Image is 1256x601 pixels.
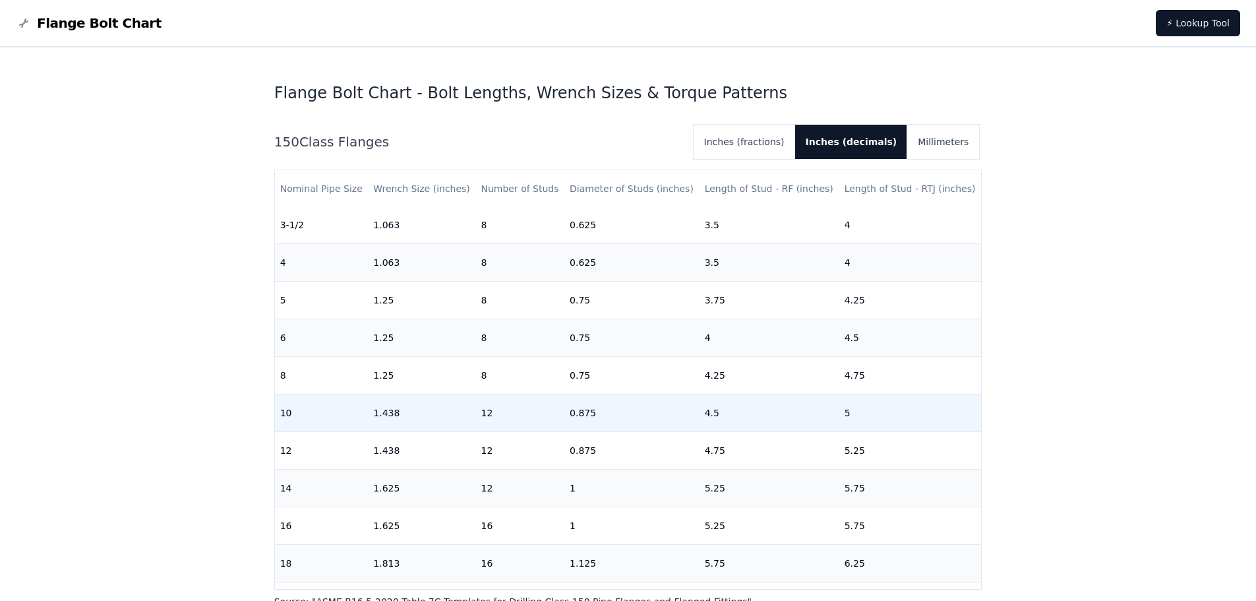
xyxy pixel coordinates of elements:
td: 8 [275,357,369,395]
th: Length of Stud - RF (inches) [700,170,839,208]
td: 0.625 [564,206,700,244]
button: Inches (fractions) [694,125,795,159]
td: 16 [275,507,369,545]
td: 8 [475,357,564,395]
td: 14 [275,470,369,507]
td: 12 [475,432,564,470]
td: 1.25 [368,357,475,395]
td: 4 [275,244,369,282]
img: Flange Bolt Chart Logo [16,15,32,31]
td: 12 [275,432,369,470]
td: 3.75 [700,282,839,319]
th: Length of Stud - RTJ (inches) [839,170,982,208]
td: 8 [475,319,564,357]
h1: Flange Bolt Chart - Bolt Lengths, Wrench Sizes & Torque Patterns [274,82,982,104]
td: 4 [839,206,982,244]
td: 4.5 [700,395,839,432]
td: 1.625 [368,470,475,507]
td: 5.25 [839,432,982,470]
td: 5 [839,395,982,432]
td: 3.5 [700,244,839,282]
td: 5.25 [700,470,839,507]
a: ⚡ Lookup Tool [1156,10,1240,36]
td: 4.25 [700,357,839,395]
td: 18 [275,545,369,583]
td: 1.063 [368,244,475,282]
td: 1.25 [368,282,475,319]
td: 6 [275,319,369,357]
td: 16 [475,545,564,583]
td: 10 [275,395,369,432]
td: 6.25 [839,545,982,583]
td: 8 [475,282,564,319]
td: 4.75 [700,432,839,470]
td: 1 [564,470,700,507]
td: 0.75 [564,357,700,395]
td: 12 [475,470,564,507]
span: Flange Bolt Chart [37,14,162,32]
td: 12 [475,395,564,432]
button: Inches (decimals) [795,125,908,159]
td: 5 [275,282,369,319]
td: 4 [700,319,839,357]
td: 4.75 [839,357,982,395]
td: 5.75 [839,507,982,545]
h2: 150 Class Flanges [274,133,683,151]
td: 1.438 [368,432,475,470]
td: 4.5 [839,319,982,357]
td: 5.75 [700,545,839,583]
td: 5.75 [839,470,982,507]
td: 1 [564,507,700,545]
td: 4 [839,244,982,282]
td: 1.063 [368,206,475,244]
td: 3-1/2 [275,206,369,244]
td: 0.75 [564,319,700,357]
td: 1.25 [368,319,475,357]
td: 0.75 [564,282,700,319]
td: 3.5 [700,206,839,244]
td: 0.625 [564,244,700,282]
th: Diameter of Studs (inches) [564,170,700,208]
td: 1.625 [368,507,475,545]
td: 5.25 [700,507,839,545]
th: Nominal Pipe Size [275,170,369,208]
td: 1.438 [368,395,475,432]
td: 0.875 [564,432,700,470]
td: 0.875 [564,395,700,432]
td: 16 [475,507,564,545]
th: Wrench Size (inches) [368,170,475,208]
td: 8 [475,206,564,244]
th: Number of Studs [475,170,564,208]
td: 8 [475,244,564,282]
td: 1.125 [564,545,700,583]
a: Flange Bolt Chart LogoFlange Bolt Chart [16,14,162,32]
button: Millimeters [907,125,979,159]
td: 1.813 [368,545,475,583]
td: 4.25 [839,282,982,319]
